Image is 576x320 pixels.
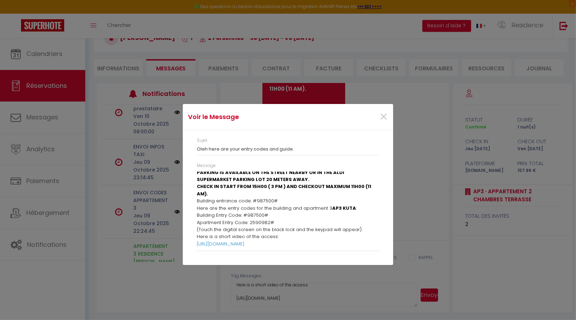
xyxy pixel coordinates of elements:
[197,233,379,240] p: Here is a short video of the access:
[197,212,379,219] p: Building Entry Code: #987500#
[197,137,207,144] label: Sujet
[188,112,318,122] h4: Voir le Message
[197,169,344,183] b: PARKING IS AVAILABLE ON THE STREET NEARBY OR IN THE ALDI SUPERMARKET PARKING LOT 20 METERS AWAY.
[332,205,356,211] b: AP3 KUTA
[379,106,388,127] span: ×
[197,205,379,212] p: Here are the entry codes for the building and apartment 3 :
[197,162,216,169] label: Message
[197,241,245,247] a: [URL][DOMAIN_NAME]
[197,146,379,152] h3: Oleh here are your entry codes and guide.
[197,197,379,204] p: Building entrance code: #987500#
[379,110,388,125] button: Close
[197,226,379,233] p: (Touch the digital screen on the black lock and the keypad will appear).
[197,183,371,197] b: CHECK IN START FROM 15H00 ( 3 PM ) AND CHECKOUT MAXIMUM 11H00 (11 AM).
[197,219,379,226] p: Apartment Entry Code: 2590982#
